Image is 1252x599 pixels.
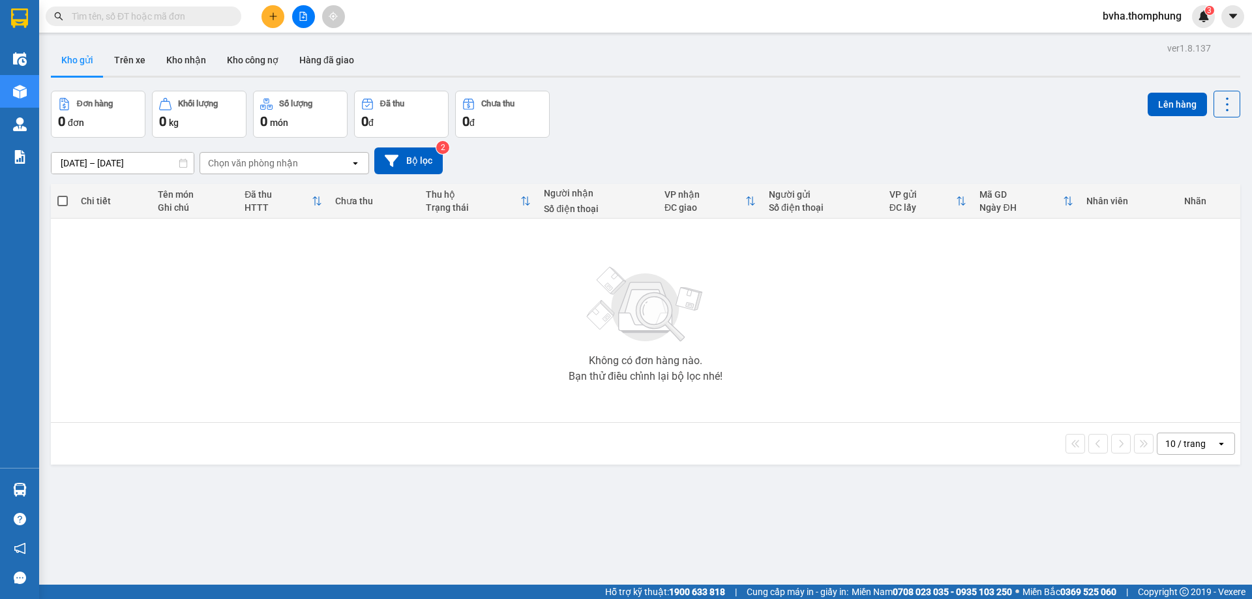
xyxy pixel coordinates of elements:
th: Toggle SortBy [419,184,537,219]
div: VP gửi [889,189,957,200]
button: plus [261,5,284,28]
div: Khối lượng [178,99,218,108]
div: Chọn văn phòng nhận [208,157,298,170]
div: Số điện thoại [769,202,876,213]
img: solution-icon [13,150,27,164]
div: Đã thu [380,99,404,108]
th: Toggle SortBy [883,184,974,219]
button: aim [322,5,345,28]
div: VP nhận [664,189,745,200]
button: Số lượng0món [253,91,348,138]
span: ⚪️ [1015,589,1019,594]
div: 10 / trang [1165,437,1206,450]
img: warehouse-icon [13,483,27,497]
span: | [1126,585,1128,599]
button: Đơn hàng0đơn [51,91,145,138]
span: | [735,585,737,599]
strong: 0708 023 035 - 0935 103 250 [893,587,1012,597]
div: Ngày ĐH [979,202,1063,213]
span: notification [14,542,26,555]
div: Nhãn [1184,196,1234,206]
span: 0 [361,114,368,129]
span: Miền Nam [852,585,1012,599]
div: Người nhận [544,188,651,198]
span: Cung cấp máy in - giấy in: [747,585,848,599]
span: caret-down [1227,10,1239,22]
div: Đã thu [245,189,312,200]
div: Chưa thu [481,99,514,108]
span: đ [368,117,374,128]
th: Toggle SortBy [973,184,1080,219]
div: ĐC giao [664,202,745,213]
span: Miền Bắc [1022,585,1116,599]
strong: 1900 633 818 [669,587,725,597]
img: svg+xml;base64,PHN2ZyBjbGFzcz0ibGlzdC1wbHVnX19zdmciIHhtbG5zPSJodHRwOi8vd3d3LnczLm9yZy8yMDAwL3N2Zy... [580,259,711,350]
img: icon-new-feature [1198,10,1210,22]
div: Số lượng [279,99,312,108]
button: file-add [292,5,315,28]
span: plus [269,12,278,21]
div: Nhân viên [1086,196,1170,206]
span: 0 [58,114,65,129]
button: Kho nhận [156,44,216,76]
div: Số điện thoại [544,204,651,214]
button: Hàng đã giao [289,44,365,76]
span: đ [469,117,475,128]
strong: 0369 525 060 [1060,587,1116,597]
button: Kho công nợ [216,44,289,76]
span: Hỗ trợ kỹ thuật: [605,585,725,599]
span: đơn [68,117,84,128]
div: Đơn hàng [77,99,113,108]
span: aim [329,12,338,21]
input: Select a date range. [52,153,194,174]
div: ĐC lấy [889,202,957,213]
div: Người gửi [769,189,876,200]
span: message [14,572,26,584]
span: 0 [159,114,166,129]
img: logo-vxr [11,8,28,28]
sup: 3 [1205,6,1214,15]
button: Chưa thu0đ [455,91,550,138]
span: 0 [260,114,267,129]
span: món [270,117,288,128]
button: Khối lượng0kg [152,91,246,138]
span: 3 [1207,6,1212,15]
img: warehouse-icon [13,85,27,99]
span: file-add [299,12,308,21]
div: Bạn thử điều chỉnh lại bộ lọc nhé! [569,371,723,382]
div: Ghi chú [158,202,231,213]
sup: 2 [436,141,449,154]
button: Trên xe [104,44,156,76]
div: Thu hộ [426,189,520,200]
img: warehouse-icon [13,52,27,66]
button: Bộ lọc [374,147,443,174]
button: caret-down [1221,5,1244,28]
img: warehouse-icon [13,117,27,131]
div: ver 1.8.137 [1167,41,1211,55]
div: Không có đơn hàng nào. [589,356,702,366]
input: Tìm tên, số ĐT hoặc mã đơn [72,9,226,23]
svg: open [1216,438,1227,449]
div: Chưa thu [335,196,413,206]
div: Tên món [158,189,231,200]
span: bvha.thomphung [1092,8,1192,24]
span: 0 [462,114,469,129]
svg: open [350,158,361,168]
span: search [54,12,63,21]
button: Lên hàng [1148,93,1207,116]
span: question-circle [14,513,26,525]
div: HTTT [245,202,312,213]
div: Chi tiết [81,196,144,206]
div: Trạng thái [426,202,520,213]
button: Kho gửi [51,44,104,76]
span: copyright [1180,587,1189,596]
button: Đã thu0đ [354,91,449,138]
span: kg [169,117,179,128]
div: Mã GD [979,189,1063,200]
th: Toggle SortBy [238,184,329,219]
th: Toggle SortBy [658,184,762,219]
